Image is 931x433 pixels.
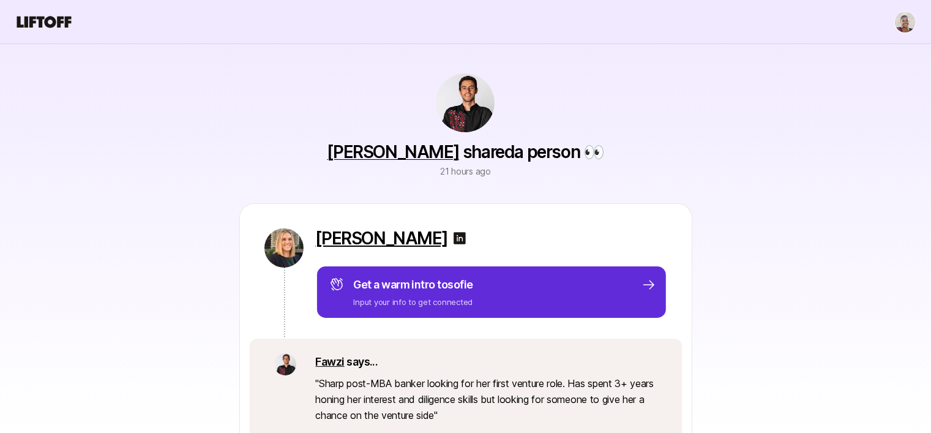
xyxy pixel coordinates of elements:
[327,141,459,162] a: [PERSON_NAME]
[316,228,448,248] a: [PERSON_NAME]
[316,353,657,371] p: says...
[895,12,916,32] img: Janelle Bradley
[316,375,657,423] p: " Sharp post-MBA banker looking for her first venture role. Has spent 3+ years honing her interes...
[894,11,916,33] button: Janelle Bradley
[354,276,473,293] p: Get a warm intro
[327,142,604,162] p: shared a person 👀
[274,353,296,375] img: ACg8ocKfD4J6FzG9_HAYQ9B8sLvPSEBLQEDmbHTY_vjoi9sRmV9s2RKt=s160-c
[316,355,345,368] a: Fawzi
[436,73,495,132] img: ACg8ocKfD4J6FzG9_HAYQ9B8sLvPSEBLQEDmbHTY_vjoi9sRmV9s2RKt=s160-c
[440,164,491,179] p: 21 hours ago
[452,231,467,246] img: linkedin-logo
[437,278,473,291] span: to sofie
[264,228,304,268] img: 26964379_22cb_4a03_bc52_714bb9ec3ccc.jpg
[354,296,473,308] p: Input your info to get connected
